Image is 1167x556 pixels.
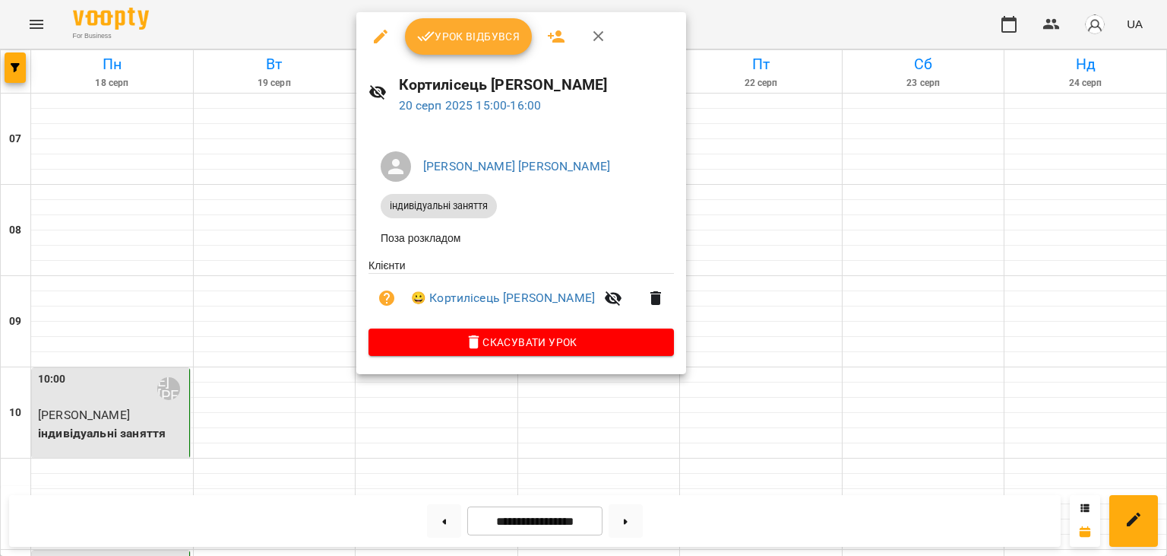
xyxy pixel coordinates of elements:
[368,280,405,316] button: Візит ще не сплачено. Додати оплату?
[381,199,497,213] span: індивідуальні заняття
[368,329,674,356] button: Скасувати Урок
[381,333,662,351] span: Скасувати Урок
[411,289,595,307] a: 😀 Кортилісець [PERSON_NAME]
[368,224,674,252] li: Поза розкладом
[423,159,610,173] a: [PERSON_NAME] [PERSON_NAME]
[368,258,674,329] ul: Клієнти
[399,73,674,97] h6: Кортилісець [PERSON_NAME]
[417,27,520,46] span: Урок відбувся
[405,18,533,55] button: Урок відбувся
[399,98,542,113] a: 20 серп 2025 15:00-16:00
